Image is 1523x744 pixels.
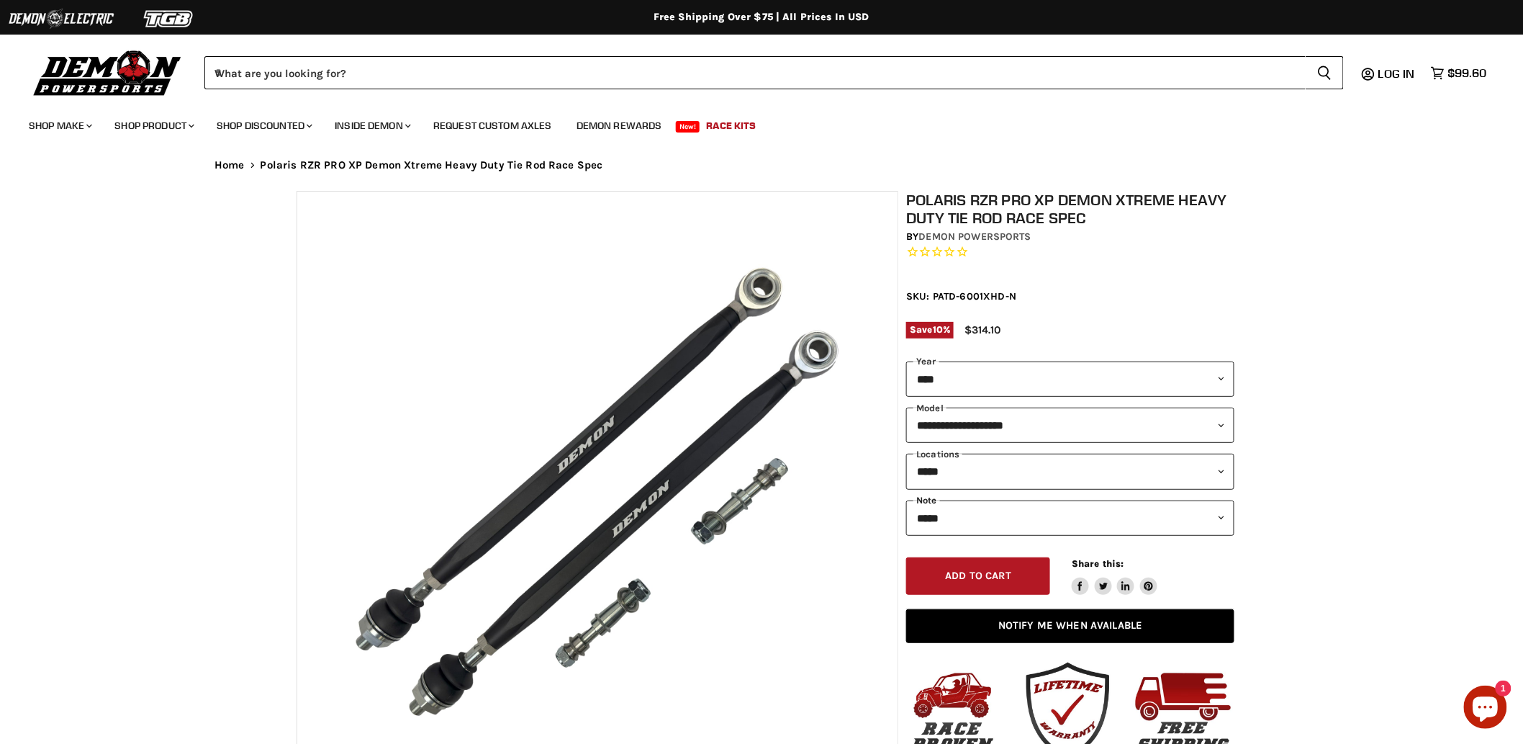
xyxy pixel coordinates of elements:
[1072,557,1157,596] aside: Share this:
[933,324,943,335] span: 10
[906,557,1050,596] button: Add to cart
[906,408,1234,443] select: modal-name
[1448,66,1487,80] span: $99.60
[566,111,673,140] a: Demon Rewards
[906,245,1234,260] span: Rated 0.0 out of 5 stars 0 reviews
[906,289,1234,304] div: SKU: PATD-6001XHD-N
[186,11,1337,24] div: Free Shipping Over $75 | All Prices In USD
[676,121,700,133] span: New!
[1378,66,1415,81] span: Log in
[104,111,203,140] a: Shop Product
[906,322,954,338] span: Save %
[115,5,223,32] img: TGB Logo 2
[919,230,1031,243] a: Demon Powersports
[906,501,1234,536] select: keys
[204,56,1306,89] input: When autocomplete results are available use up and down arrows to review and enter to select
[324,111,420,140] a: Inside Demon
[18,111,101,140] a: Shop Make
[964,323,1000,336] span: $314.10
[906,609,1234,643] a: Notify Me When Available
[1372,67,1424,80] a: Log in
[186,159,1337,171] nav: Breadcrumbs
[422,111,563,140] a: Request Custom Axles
[906,362,1234,397] select: year
[1306,56,1344,89] button: Search
[1460,686,1511,732] inbox-online-store-chat: Shopify online store chat
[7,5,115,32] img: Demon Electric Logo 2
[29,47,186,98] img: Demon Powersports
[946,570,1012,582] span: Add to cart
[906,229,1234,245] div: by
[1072,558,1124,569] span: Share this:
[1424,63,1494,84] a: $99.60
[906,454,1234,489] select: keys
[206,111,321,140] a: Shop Discounted
[18,105,1483,140] ul: Main menu
[696,111,767,140] a: Race Kits
[214,159,245,171] a: Home
[906,191,1234,227] h1: Polaris RZR PRO XP Demon Xtreme Heavy Duty Tie Rod Race Spec
[204,56,1344,89] form: Product
[261,159,603,171] span: Polaris RZR PRO XP Demon Xtreme Heavy Duty Tie Rod Race Spec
